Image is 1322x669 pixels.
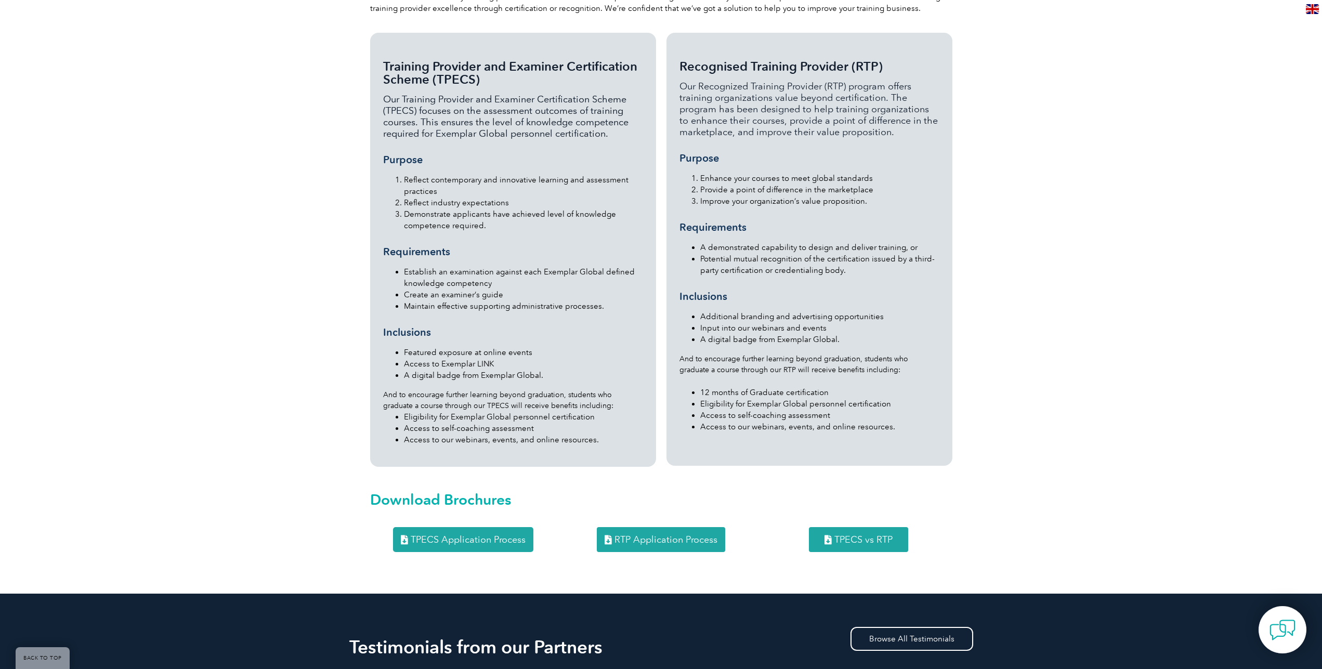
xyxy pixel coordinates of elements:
[383,94,643,139] p: Our Training Provider and Examiner Certification Scheme (TPECS) focuses on the assessment outcome...
[700,398,939,410] li: Eligibility for Exemplar Global personnel certification
[700,242,939,253] li: A demonstrated capability to design and deliver training, or
[383,60,643,445] div: And to encourage further learning beyond graduation, students who graduate a course through our T...
[404,208,643,231] li: Demonstrate applicants have achieved level of knowledge competence required.
[700,195,939,207] li: Improve your organization’s value proposition.
[383,59,637,87] span: Training Provider and Examiner Certification Scheme (TPECS)
[404,289,643,300] li: Create an examiner’s guide
[370,491,952,508] h2: Download Brochures
[16,647,70,669] a: BACK TO TOP
[679,81,939,138] p: Our Recognized Training Provider (RTP) program offers training organizations value beyond certifi...
[404,347,643,358] li: Featured exposure at online events
[850,627,973,651] a: Browse All Testimonials
[834,535,893,544] span: TPECS vs RTP
[404,358,643,370] li: Access to Exemplar LINK
[700,173,939,184] li: Enhance your courses to meet global standards
[383,326,643,339] h3: Inclusions
[679,290,939,303] h3: Inclusions
[404,434,643,445] li: Access to our webinars, events, and online resources.
[393,527,533,552] a: TPECS Application Process
[404,411,643,423] li: Eligibility for Exemplar Global personnel certification
[411,535,526,544] span: TPECS Application Process
[700,322,939,334] li: Input into our webinars and events
[349,639,973,655] h2: Testimonials from our Partners
[700,421,939,432] li: Access to our webinars, events, and online resources.
[404,174,643,197] li: Reflect contemporary and innovative learning and assessment practices
[700,311,939,322] li: Additional branding and advertising opportunities
[679,152,939,165] h3: Purpose
[404,197,643,208] li: Reflect industry expectations
[404,266,643,289] li: Establish an examination against each Exemplar Global defined knowledge competency
[809,527,908,552] a: TPECS vs RTP
[700,387,939,398] li: 12 months of Graduate certification
[404,300,643,312] li: Maintain effective supporting administrative processes.
[404,370,643,381] li: A digital badge from Exemplar Global.
[1269,617,1295,643] img: contact-chat.png
[383,245,643,258] h3: Requirements
[679,59,883,74] span: Recognised Training Provider (RTP)
[404,423,643,434] li: Access to self-coaching assessment
[679,60,939,432] div: And to encourage further learning beyond graduation, students who graduate a course through our R...
[614,535,717,544] span: RTP Application Process
[700,334,939,345] li: A digital badge from Exemplar Global.
[700,410,939,421] li: Access to self-coaching assessment
[700,253,939,276] li: Potential mutual recognition of the certification issued by a third-party certification or creden...
[597,527,725,552] a: RTP Application Process
[383,153,643,166] h3: Purpose
[1306,4,1319,14] img: en
[679,221,939,234] h3: Requirements
[700,184,939,195] li: Provide a point of difference in the marketplace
